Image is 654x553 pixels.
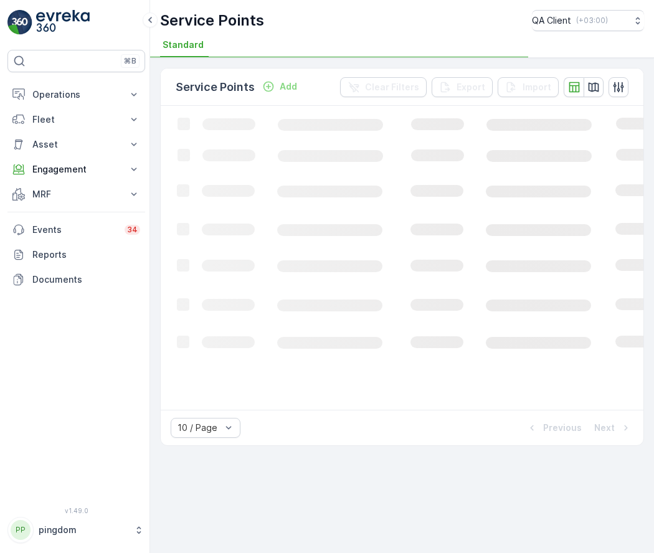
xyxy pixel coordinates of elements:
button: Engagement [7,157,145,182]
p: Export [457,81,485,93]
div: PP [11,520,31,540]
p: 34 [127,225,138,235]
button: MRF [7,182,145,207]
p: Reports [32,248,140,261]
p: Service Points [160,11,264,31]
p: Add [280,80,297,93]
a: Documents [7,267,145,292]
p: Import [523,81,551,93]
p: Clear Filters [365,81,419,93]
button: Asset [7,132,145,157]
img: logo_light-DOdMpM7g.png [36,10,90,35]
p: Next [594,422,615,434]
p: Operations [32,88,120,101]
button: Clear Filters [340,77,427,97]
p: ( +03:00 ) [576,16,608,26]
img: logo [7,10,32,35]
button: Export [432,77,493,97]
button: Fleet [7,107,145,132]
p: Asset [32,138,120,151]
p: MRF [32,188,120,201]
button: QA Client(+03:00) [532,10,644,31]
p: Previous [543,422,582,434]
p: ⌘B [124,56,136,66]
p: Service Points [176,78,255,96]
span: Standard [163,39,204,51]
p: Documents [32,273,140,286]
p: QA Client [532,14,571,27]
button: Import [498,77,559,97]
button: Previous [524,420,583,435]
p: Engagement [32,163,120,176]
p: Fleet [32,113,120,126]
button: PPpingdom [7,517,145,543]
p: Events [32,224,117,236]
a: Events34 [7,217,145,242]
p: pingdom [39,524,128,536]
a: Reports [7,242,145,267]
button: Add [257,79,302,94]
button: Next [593,420,633,435]
button: Operations [7,82,145,107]
span: v 1.49.0 [7,507,145,514]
